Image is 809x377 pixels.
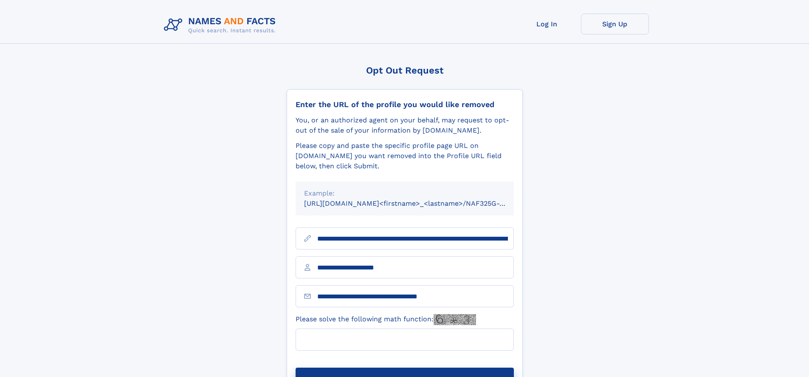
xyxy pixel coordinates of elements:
label: Please solve the following math function: [296,314,476,325]
img: Logo Names and Facts [161,14,283,37]
div: Enter the URL of the profile you would like removed [296,100,514,109]
div: Opt Out Request [287,65,523,76]
div: Please copy and paste the specific profile page URL on [DOMAIN_NAME] you want removed into the Pr... [296,141,514,171]
a: Log In [513,14,581,34]
small: [URL][DOMAIN_NAME]<firstname>_<lastname>/NAF325G-xxxxxxxx [304,199,530,207]
div: Example: [304,188,505,198]
div: You, or an authorized agent on your behalf, may request to opt-out of the sale of your informatio... [296,115,514,136]
a: Sign Up [581,14,649,34]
